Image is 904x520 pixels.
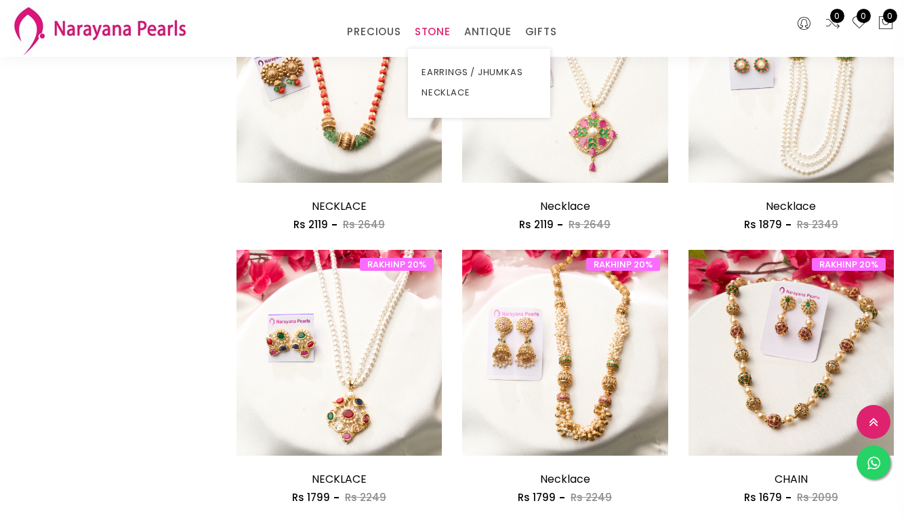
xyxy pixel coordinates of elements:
[812,258,886,271] span: RAKHINP 20%
[766,198,816,214] a: Necklace
[586,258,660,271] span: RAKHINP 20%
[312,198,367,214] a: NECKLACE
[343,217,385,232] span: Rs 2649
[312,471,367,487] a: NECKLACE
[825,15,841,32] a: 0
[797,217,838,232] span: Rs 2349
[744,490,782,504] span: Rs 1679
[744,217,782,232] span: Rs 1879
[797,490,838,504] span: Rs 2099
[525,22,557,42] a: GIFTS
[422,62,537,83] a: EARRINGS / JHUMKAS
[851,15,867,32] a: 0
[857,9,871,23] span: 0
[464,22,512,42] a: ANTIQUE
[292,490,330,504] span: Rs 1799
[360,258,434,271] span: RAKHINP 20%
[540,198,590,214] a: Necklace
[345,490,386,504] span: Rs 2249
[569,217,611,232] span: Rs 2649
[883,9,897,23] span: 0
[422,83,537,103] a: NECKLACE
[878,15,894,32] button: 0
[519,217,554,232] span: Rs 2119
[775,471,808,487] a: CHAIN
[347,22,400,42] a: PRECIOUS
[830,9,844,23] span: 0
[540,471,590,487] a: Necklace
[518,490,556,504] span: Rs 1799
[415,22,451,42] a: STONE
[293,217,328,232] span: Rs 2119
[571,490,612,504] span: Rs 2249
